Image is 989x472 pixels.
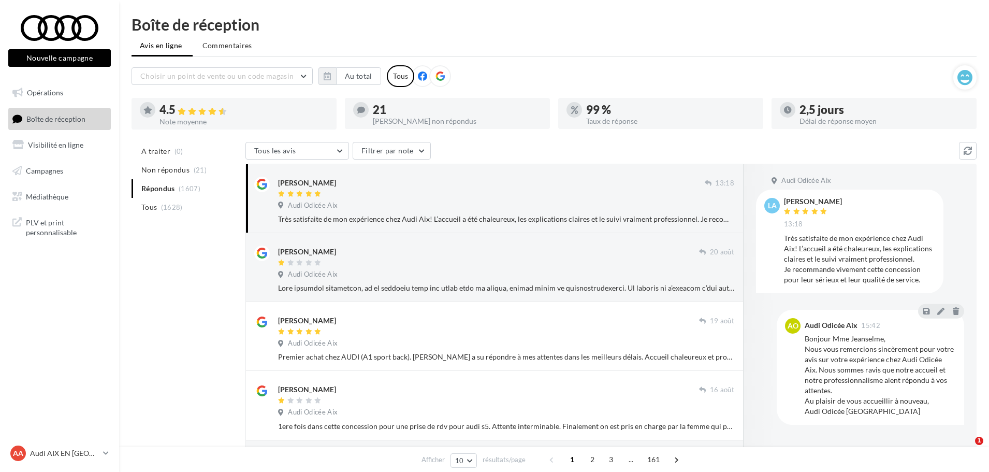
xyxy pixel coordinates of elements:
span: ... [623,451,639,468]
div: Note moyenne [159,118,328,125]
span: 13:18 [784,220,803,229]
span: résultats/page [483,455,526,465]
a: Opérations [6,82,113,104]
span: 1 [564,451,580,468]
span: La [768,201,777,211]
a: Campagnes [6,160,113,182]
span: Boîte de réception [26,114,85,123]
div: Bonjour Mme Jeanselme, Nous vous remercions sincèrement pour votre avis sur votre expérience chez... [805,334,956,417]
span: Opérations [27,88,63,97]
button: Au total [318,67,381,85]
div: [PERSON_NAME] [278,178,336,188]
div: Délai de réponse moyen [799,118,968,125]
span: Commentaires [202,40,252,51]
div: [PERSON_NAME] [784,198,842,205]
span: Tous [141,202,157,212]
div: 1ere fois dans cette concession pour une prise de rdv pour audi s5. Attente interminable. Finalem... [278,421,734,432]
span: Médiathèque [26,192,68,201]
span: Afficher [421,455,445,465]
button: Tous les avis [245,142,349,160]
span: A traiter [141,146,170,156]
span: Audi Odicée Aix [288,201,338,210]
span: PLV et print personnalisable [26,216,107,238]
div: 4.5 [159,104,328,116]
span: 1 [975,437,983,445]
div: Lore ipsumdol sitametcon, ad el seddoeiu temp inc utlab etdo ma aliqua, enimad minim ve quisnostr... [278,283,734,293]
div: [PERSON_NAME] non répondus [373,118,542,125]
span: Audi Odicée Aix [781,176,831,185]
div: Audi Odicée Aix [805,322,857,329]
div: Très satisfaite de mon expérience chez Audi Aix! L’accueil a été chaleureux, les explications cla... [278,214,734,224]
div: [PERSON_NAME] [278,384,336,395]
span: 161 [643,451,664,468]
span: 3 [603,451,619,468]
span: AO [788,321,798,331]
a: AA Audi AIX EN [GEOGRAPHIC_DATA] [8,444,111,463]
a: PLV et print personnalisable [6,211,113,242]
div: Taux de réponse [586,118,755,125]
span: 2 [584,451,601,468]
span: Audi Odicée Aix [288,339,338,348]
span: Audi Odicée Aix [288,270,338,279]
span: 13:18 [715,179,734,188]
span: 20 août [710,248,734,257]
div: 21 [373,104,542,116]
div: Premier achat chez AUDI (A1 sport back). [PERSON_NAME] a su répondre à mes attentes dans les meil... [278,352,734,362]
div: [PERSON_NAME] [278,316,336,326]
button: Choisir un point de vente ou un code magasin [132,67,313,85]
span: Choisir un point de vente ou un code magasin [140,71,294,80]
iframe: Intercom live chat [954,437,979,462]
p: Audi AIX EN [GEOGRAPHIC_DATA] [30,448,99,459]
span: 19 août [710,317,734,326]
div: Boîte de réception [132,17,977,32]
div: Très satisfaite de mon expérience chez Audi Aix! L’accueil a été chaleureux, les explications cla... [784,233,935,285]
span: 16 août [710,385,734,395]
span: 15:42 [861,322,880,329]
button: Filtrer par note [353,142,431,160]
span: 10 [455,456,464,465]
span: Campagnes [26,166,63,175]
button: Au total [336,67,381,85]
span: (21) [194,166,207,174]
button: Nouvelle campagne [8,49,111,67]
span: Audi Odicée Aix [288,408,338,417]
a: Boîte de réception [6,108,113,130]
div: [PERSON_NAME] [278,247,336,257]
span: Visibilité en ligne [28,140,83,149]
span: (1628) [161,203,183,211]
span: Tous les avis [254,146,296,155]
a: Médiathèque [6,186,113,208]
div: Tous [387,65,414,87]
span: AA [13,448,23,459]
span: Non répondus [141,165,190,175]
button: 10 [450,453,477,468]
span: (0) [174,147,183,155]
div: 2,5 jours [799,104,968,116]
a: Visibilité en ligne [6,134,113,156]
div: 99 % [586,104,755,116]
